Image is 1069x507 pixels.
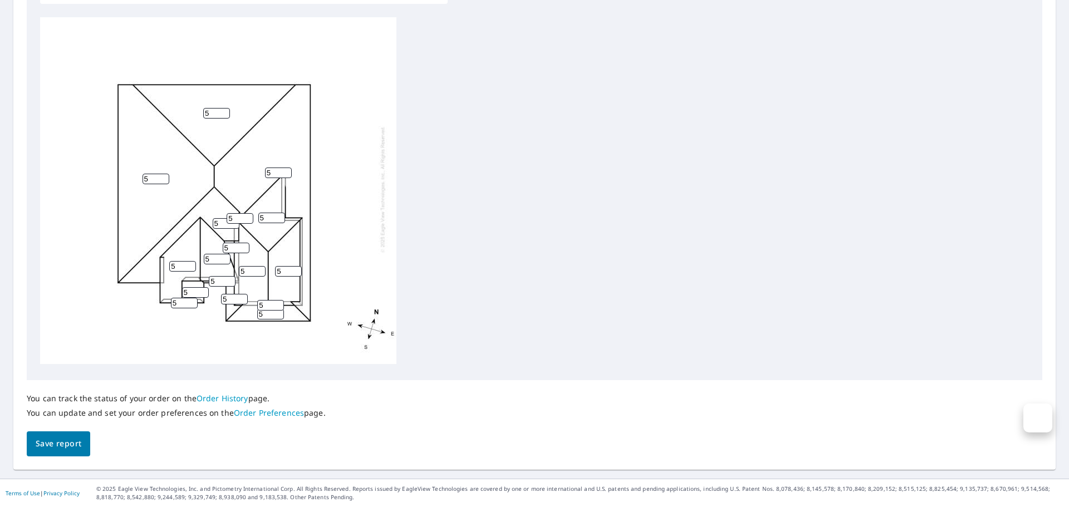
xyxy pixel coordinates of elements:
[6,489,40,497] a: Terms of Use
[27,431,90,456] button: Save report
[27,393,326,403] p: You can track the status of your order on the page.
[6,490,80,496] p: |
[27,408,326,418] p: You can update and set your order preferences on the page.
[197,393,248,403] a: Order History
[43,489,80,497] a: Privacy Policy
[234,407,304,418] a: Order Preferences
[36,437,81,451] span: Save report
[96,485,1063,501] p: © 2025 Eagle View Technologies, Inc. and Pictometry International Corp. All Rights Reserved. Repo...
